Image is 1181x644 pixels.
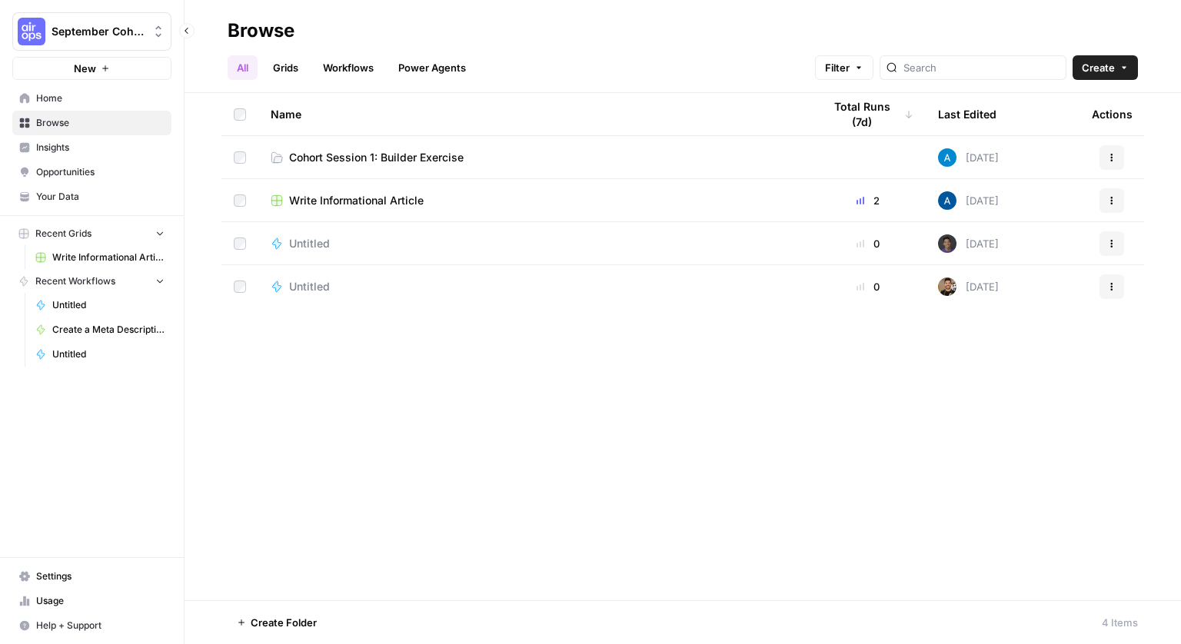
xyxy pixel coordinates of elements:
div: Name [271,93,798,135]
span: Browse [36,116,165,130]
span: Opportunities [36,165,165,179]
div: [DATE] [938,148,999,167]
a: Grids [264,55,308,80]
span: Usage [36,594,165,608]
span: Home [36,91,165,105]
button: Recent Grids [12,222,171,245]
span: Untitled [289,236,330,251]
button: Workspace: September Cohort [12,12,171,51]
a: Power Agents [389,55,475,80]
div: Actions [1092,93,1133,135]
a: Settings [12,564,171,589]
img: 36rz0nf6lyfqsoxlb67712aiq2cf [938,277,956,296]
span: Recent Workflows [35,274,115,288]
div: Browse [228,18,294,43]
a: Untitled [271,279,798,294]
a: Usage [12,589,171,613]
a: Opportunities [12,160,171,184]
div: Last Edited [938,93,996,135]
a: Insights [12,135,171,160]
span: Insights [36,141,165,154]
span: Recent Grids [35,227,91,241]
button: Recent Workflows [12,270,171,293]
div: [DATE] [938,191,999,210]
a: Browse [12,111,171,135]
button: Filter [815,55,873,80]
div: [DATE] [938,234,999,253]
span: New [74,61,96,76]
div: 2 [823,193,913,208]
span: Filter [825,60,850,75]
img: September Cohort Logo [18,18,45,45]
a: Untitled [28,293,171,317]
div: Total Runs (7d) [823,93,913,135]
div: 4 Items [1102,615,1138,630]
span: September Cohort [52,24,145,39]
a: Untitled [271,236,798,251]
span: Cohort Session 1: Builder Exercise [289,150,464,165]
input: Search [903,60,1060,75]
a: Write Informational Article [28,245,171,270]
span: Help + Support [36,619,165,632]
span: Untitled [52,347,165,361]
span: Settings [36,569,165,583]
button: Help + Support [12,613,171,638]
a: Create a Meta Description ([PERSON_NAME]) [28,317,171,342]
span: Create Folder [251,615,317,630]
button: Create Folder [228,610,326,635]
img: r14hsbufqv3t0k7vcxcnu0vbeixh [938,191,956,210]
a: Your Data [12,184,171,209]
span: Your Data [36,190,165,204]
div: [DATE] [938,277,999,296]
a: Untitled [28,342,171,367]
button: New [12,57,171,80]
span: Create a Meta Description ([PERSON_NAME]) [52,323,165,337]
span: Write Informational Article [52,251,165,264]
div: 0 [823,236,913,251]
span: Untitled [52,298,165,312]
a: Write Informational Article [271,193,798,208]
span: Create [1082,60,1115,75]
a: Cohort Session 1: Builder Exercise [271,150,798,165]
img: o3cqybgnmipr355j8nz4zpq1mc6x [938,148,956,167]
span: Untitled [289,279,330,294]
a: Workflows [314,55,383,80]
a: Home [12,86,171,111]
button: Create [1073,55,1138,80]
a: All [228,55,258,80]
img: 52v6d42v34ivydbon8qigpzex0ny [938,234,956,253]
span: Write Informational Article [289,193,424,208]
div: 0 [823,279,913,294]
